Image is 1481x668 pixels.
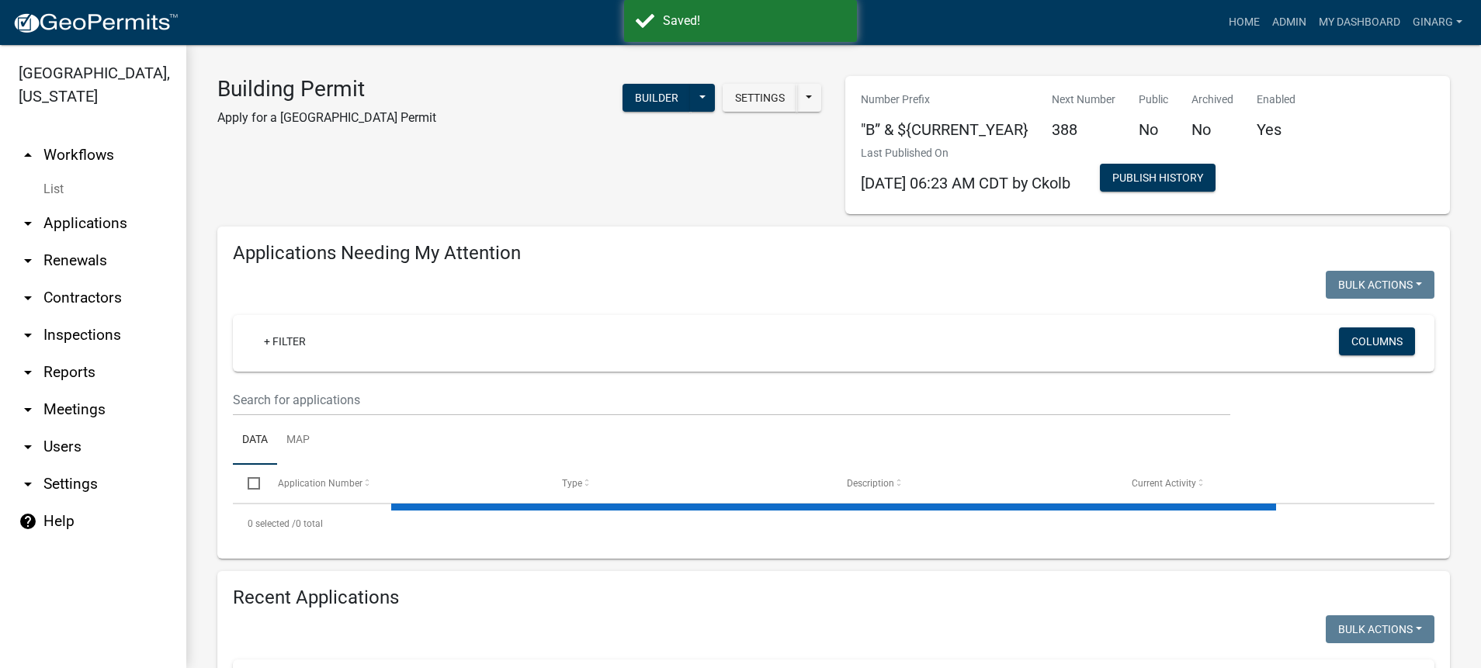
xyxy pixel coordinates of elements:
i: help [19,512,37,531]
i: arrow_drop_down [19,251,37,270]
span: Application Number [278,478,362,489]
h5: No [1139,120,1168,139]
p: Enabled [1257,92,1295,108]
button: Builder [623,84,691,112]
i: arrow_drop_up [19,146,37,164]
datatable-header-cell: Select [233,465,262,502]
i: arrow_drop_down [19,289,37,307]
span: Description [847,478,894,489]
h4: Applications Needing My Attention [233,242,1434,265]
h5: No [1191,120,1233,139]
i: arrow_drop_down [19,363,37,382]
button: Publish History [1100,164,1216,192]
i: arrow_drop_down [19,326,37,344]
i: arrow_drop_down [19,214,37,233]
button: Columns [1339,327,1415,355]
datatable-header-cell: Type [547,465,832,502]
input: Search for applications [233,384,1230,416]
a: Home [1223,8,1266,37]
button: Settings [723,84,797,112]
i: arrow_drop_down [19,438,37,456]
h4: Recent Applications [233,587,1434,609]
span: [DATE] 06:23 AM CDT by Ckolb [861,174,1070,192]
button: Bulk Actions [1326,271,1434,299]
a: ginarg [1406,8,1469,37]
wm-modal-confirm: Workflow Publish History [1100,173,1216,185]
datatable-header-cell: Current Activity [1116,465,1401,502]
a: Admin [1266,8,1313,37]
a: + Filter [251,327,318,355]
a: Map [277,416,319,466]
datatable-header-cell: Application Number [262,465,547,502]
p: Apply for a [GEOGRAPHIC_DATA] Permit [217,109,436,127]
p: Last Published On [861,145,1070,161]
button: Bulk Actions [1326,615,1434,643]
h5: Yes [1257,120,1295,139]
p: Public [1139,92,1168,108]
h3: Building Permit [217,76,436,102]
p: Archived [1191,92,1233,108]
i: arrow_drop_down [19,475,37,493]
a: My Dashboard [1313,8,1406,37]
span: 0 selected / [248,518,296,529]
div: Saved! [663,12,845,30]
span: Type [562,478,582,489]
h5: 388 [1052,120,1115,139]
h5: "B” & ${CURRENT_YEAR} [861,120,1028,139]
datatable-header-cell: Description [832,465,1117,502]
div: 0 total [233,504,1434,543]
a: Data [233,416,277,466]
p: Number Prefix [861,92,1028,108]
p: Next Number [1052,92,1115,108]
span: Current Activity [1132,478,1196,489]
i: arrow_drop_down [19,400,37,419]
